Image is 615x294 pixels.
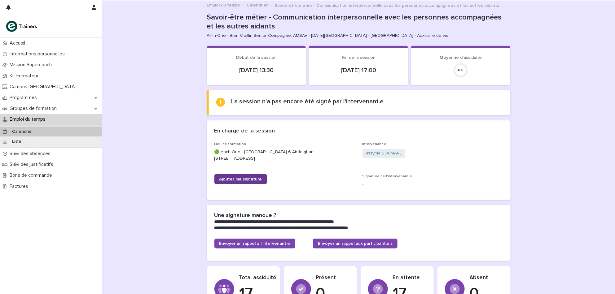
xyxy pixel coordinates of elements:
p: - [362,181,503,188]
p: Suivi des justificatifs [7,162,58,167]
p: Kit Formateur [7,73,43,79]
p: Présent [316,275,349,281]
span: Envoyer un rappel à l'intervenant.e [219,241,290,246]
p: Savoir-être métier - Communication interpersonnelle avec les personnes accompagnées et les autres... [207,13,508,31]
span: Lieu de formation [214,142,246,146]
p: Mission Supercoach [7,62,57,68]
span: Intervenant.e [362,142,387,146]
span: Signature de l'intervenant.e [362,175,412,178]
img: K0CqGN7SDeD6s4JG8KQk [5,20,39,32]
a: Kissyma SOUMARE [365,150,402,157]
p: En attente [393,275,426,281]
p: Emploi du temps [7,116,51,122]
h2: Une signature manque ? [214,212,276,219]
span: Ajouter ma signature [219,177,262,181]
p: Total assiduité [239,275,277,281]
p: 🟢 each One - [GEOGRAPHIC_DATA] 6 Abdelghani - [STREET_ADDRESS] [214,149,355,162]
a: Emploi du temps [207,1,240,8]
p: Groupes de formation [7,106,62,111]
p: Informations personnelles [7,51,70,57]
p: Programmes [7,95,42,101]
a: Envoyer un rappel à l'intervenant.e [214,239,295,249]
h2: La session n'a pas encore été signé par l'intervenant.e [231,98,384,105]
p: All-in-One - Bien Vieillir, Senior Compagnie, AMSAV - [DATE][GEOGRAPHIC_DATA] - [GEOGRAPHIC_DATA]... [207,33,506,38]
p: Calendrier [7,129,38,134]
p: [DATE] 13:30 [214,67,299,74]
p: Factures [7,184,33,189]
p: Savoir-être métier - Communication interpersonnelle avec les personnes accompagnées et les autres... [275,2,499,8]
a: Ajouter ma signature [214,174,267,184]
h2: En charge de la session [214,128,275,135]
p: Liste [7,139,26,144]
div: 0 % [453,68,468,72]
span: Envoyer un rappel aux participant.e.s [318,241,393,246]
p: Suivi des absences [7,151,55,157]
p: Campus [GEOGRAPHIC_DATA] [7,84,81,90]
span: Début de la session [236,55,277,60]
p: Absent [470,275,503,281]
p: Accueil [7,40,30,46]
span: Moyenne d'assiduité [440,55,482,60]
p: Bons de commande [7,172,57,178]
span: Fin de la session [342,55,376,60]
a: Envoyer un rappel aux participant.e.s [313,239,398,249]
p: [DATE] 17:00 [316,67,401,74]
a: Calendrier [247,1,268,8]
